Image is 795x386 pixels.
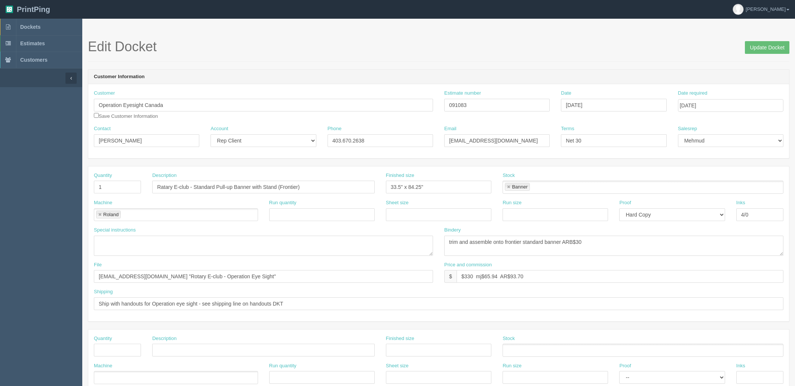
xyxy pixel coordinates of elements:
label: Machine [94,199,112,206]
label: Run size [503,199,522,206]
label: Run quantity [269,199,297,206]
label: Description [152,335,177,342]
label: Date required [678,90,707,97]
div: Banner [512,184,528,189]
header: Customer Information [88,70,789,85]
label: Quantity [94,172,112,179]
label: Proof [619,362,631,370]
label: Stock [503,335,515,342]
label: Description [152,172,177,179]
label: Terms [561,125,574,132]
label: Machine [94,362,112,370]
label: Special instructions [94,227,136,234]
label: Inks [736,362,745,370]
label: Price and commission [444,261,492,269]
img: avatar_default-7531ab5dedf162e01f1e0bb0964e6a185e93c5c22dfe317fb01d7f8cd2b1632c.jpg [733,4,743,15]
label: Shipping [94,288,113,295]
label: Quantity [94,335,112,342]
label: Inks [736,199,745,206]
label: Salesrep [678,125,697,132]
label: Run size [503,362,522,370]
label: Proof [619,199,631,206]
input: Update Docket [745,41,789,54]
label: Run quantity [269,362,297,370]
div: Save Customer Information [94,90,433,120]
label: Finished size [386,172,414,179]
span: Customers [20,57,47,63]
div: Roland [103,212,119,217]
label: File [94,261,102,269]
label: Phone [328,125,342,132]
label: Finished size [386,335,414,342]
label: Estimate number [444,90,481,97]
label: Date [561,90,571,97]
label: Sheet size [386,199,409,206]
textarea: trim and assemble onto frontier standard banner ARB$30 [444,236,783,256]
label: Sheet size [386,362,409,370]
label: Contact [94,125,111,132]
label: Account [211,125,228,132]
label: Bindery [444,227,461,234]
label: Customer [94,90,115,97]
label: Email [444,125,457,132]
div: $ [444,270,457,283]
label: Stock [503,172,515,179]
h1: Edit Docket [88,39,789,54]
img: logo-3e63b451c926e2ac314895c53de4908e5d424f24456219fb08d385ab2e579770.png [6,6,13,13]
input: Enter customer name [94,99,433,111]
span: Dockets [20,24,40,30]
span: Estimates [20,40,45,46]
